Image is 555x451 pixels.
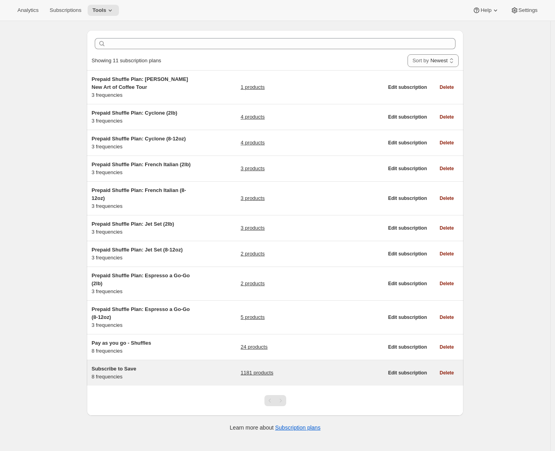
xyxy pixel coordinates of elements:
[92,305,191,329] div: 3 frequencies
[440,314,454,320] span: Delete
[383,137,432,148] button: Edit subscription
[92,136,186,142] span: Prepaid Shuffle Plan: Cyclone (8-12oz)
[92,161,191,167] span: Prepaid Shuffle Plan: French Italian (2lb)
[440,195,454,202] span: Delete
[88,5,119,16] button: Tools
[506,5,542,16] button: Settings
[440,251,454,257] span: Delete
[241,250,265,258] a: 2 products
[264,395,286,406] nav: Pagination
[388,251,427,257] span: Edit subscription
[435,342,459,353] button: Delete
[92,76,188,90] span: Prepaid Shuffle Plan: [PERSON_NAME] New Art of Coffee Tour
[92,340,151,346] span: Pay as you go - Shuffles
[383,248,432,259] button: Edit subscription
[241,369,273,377] a: 1181 products
[435,223,459,234] button: Delete
[435,193,459,204] button: Delete
[435,82,459,93] button: Delete
[440,225,454,231] span: Delete
[92,272,191,296] div: 3 frequencies
[92,58,161,63] span: Showing 11 subscription plans
[13,5,43,16] button: Analytics
[440,370,454,376] span: Delete
[468,5,504,16] button: Help
[92,109,191,125] div: 3 frequencies
[388,370,427,376] span: Edit subscription
[241,139,265,147] a: 4 products
[383,367,432,378] button: Edit subscription
[92,365,191,381] div: 8 frequencies
[241,194,265,202] a: 3 products
[383,193,432,204] button: Edit subscription
[241,313,265,321] a: 5 products
[92,7,106,13] span: Tools
[388,165,427,172] span: Edit subscription
[435,163,459,174] button: Delete
[435,111,459,123] button: Delete
[388,195,427,202] span: Edit subscription
[241,280,265,288] a: 2 products
[435,367,459,378] button: Delete
[17,7,38,13] span: Analytics
[230,424,321,432] p: Learn more about
[519,7,538,13] span: Settings
[435,312,459,323] button: Delete
[383,111,432,123] button: Edit subscription
[241,83,265,91] a: 1 products
[275,424,320,431] a: Subscription plans
[440,84,454,90] span: Delete
[440,280,454,287] span: Delete
[388,280,427,287] span: Edit subscription
[50,7,81,13] span: Subscriptions
[92,339,191,355] div: 8 frequencies
[383,342,432,353] button: Edit subscription
[45,5,86,16] button: Subscriptions
[383,223,432,234] button: Edit subscription
[92,247,183,253] span: Prepaid Shuffle Plan: Jet Set (8-12oz)
[92,306,190,320] span: Prepaid Shuffle Plan: Espresso a Go-Go (8-12oz)
[383,278,432,289] button: Edit subscription
[92,186,191,210] div: 3 frequencies
[383,312,432,323] button: Edit subscription
[92,221,174,227] span: Prepaid Shuffle Plan: Jet Set (2lb)
[388,344,427,350] span: Edit subscription
[440,114,454,120] span: Delete
[388,225,427,231] span: Edit subscription
[383,82,432,93] button: Edit subscription
[241,113,265,121] a: 4 products
[388,140,427,146] span: Edit subscription
[241,165,265,173] a: 3 products
[92,135,191,151] div: 3 frequencies
[388,314,427,320] span: Edit subscription
[435,278,459,289] button: Delete
[92,75,191,99] div: 3 frequencies
[92,187,186,201] span: Prepaid Shuffle Plan: French Italian (8-12oz)
[92,273,190,286] span: Prepaid Shuffle Plan: Espresso a Go-Go (2lb)
[241,224,265,232] a: 3 products
[383,163,432,174] button: Edit subscription
[92,366,136,372] span: Subscribe to Save
[241,343,268,351] a: 24 products
[92,161,191,177] div: 3 frequencies
[440,165,454,172] span: Delete
[92,110,177,116] span: Prepaid Shuffle Plan: Cyclone (2lb)
[92,246,191,262] div: 3 frequencies
[480,7,491,13] span: Help
[435,248,459,259] button: Delete
[440,344,454,350] span: Delete
[388,114,427,120] span: Edit subscription
[92,220,191,236] div: 3 frequencies
[388,84,427,90] span: Edit subscription
[440,140,454,146] span: Delete
[435,137,459,148] button: Delete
